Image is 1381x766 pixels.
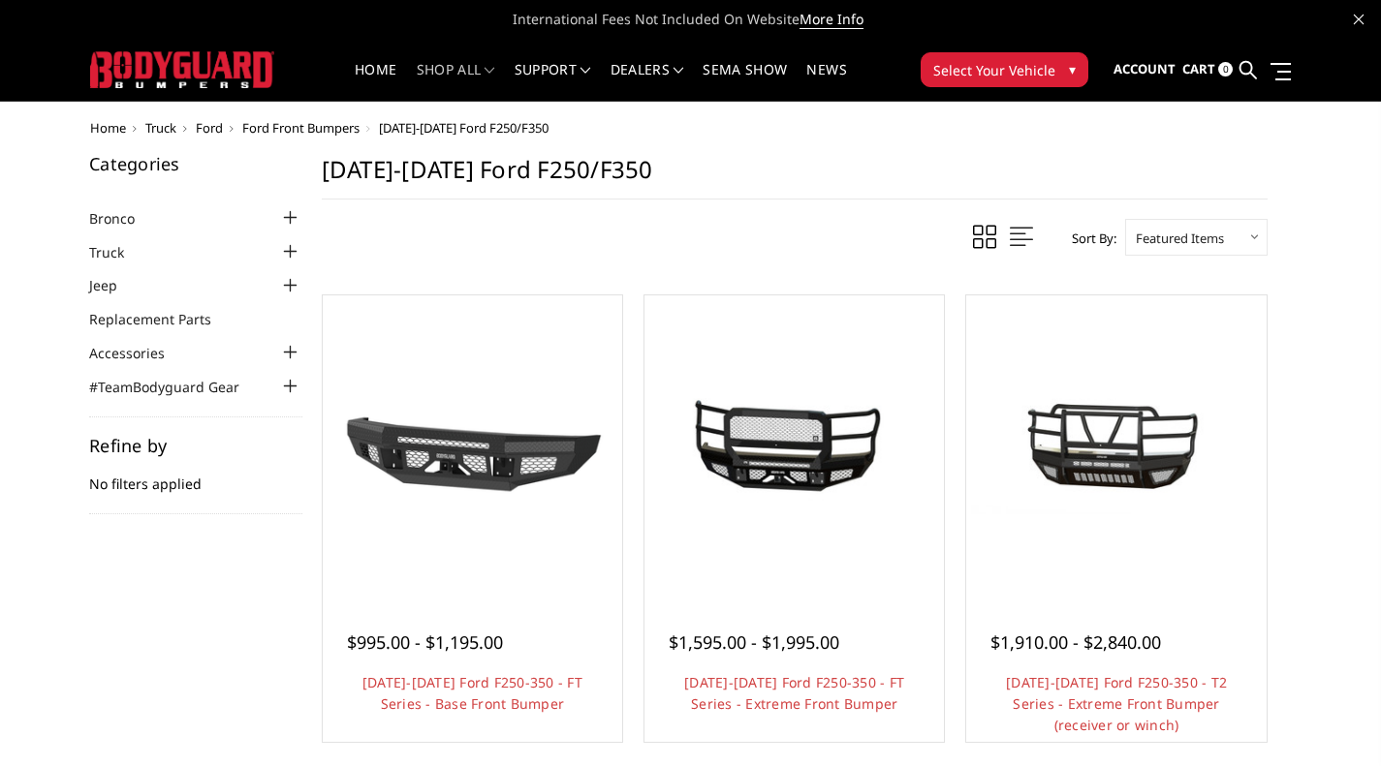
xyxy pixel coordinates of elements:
span: ▾ [1069,59,1076,79]
a: [DATE]-[DATE] Ford F250-350 - FT Series - Extreme Front Bumper [684,673,904,713]
span: $1,595.00 - $1,995.00 [669,630,839,654]
label: Sort By: [1061,224,1116,253]
a: shop all [417,63,495,101]
h5: Categories [89,155,302,172]
a: Bronco [89,208,159,229]
a: Home [355,63,396,101]
span: [DATE]-[DATE] Ford F250/F350 [379,119,549,137]
a: Ford [196,119,223,137]
a: #TeamBodyguard Gear [89,377,264,397]
a: More Info [800,10,863,29]
a: SEMA Show [703,63,787,101]
a: [DATE]-[DATE] Ford F250-350 - FT Series - Base Front Bumper [362,673,582,713]
a: Truck [145,119,176,137]
a: Ford Front Bumpers [242,119,360,137]
a: News [806,63,846,101]
img: BODYGUARD BUMPERS [90,51,274,87]
a: Replacement Parts [89,309,235,329]
span: $1,910.00 - $2,840.00 [990,630,1161,654]
a: Cart 0 [1182,44,1233,96]
a: 2017-2022 Ford F250-350 - FT Series - Base Front Bumper [328,300,617,590]
span: $995.00 - $1,195.00 [347,630,503,654]
h1: [DATE]-[DATE] Ford F250/F350 [322,155,1268,199]
a: Truck [89,242,148,262]
a: Account [1114,44,1176,96]
a: 2017-2022 Ford F250-350 - FT Series - Extreme Front Bumper 2017-2022 Ford F250-350 - FT Series - ... [649,300,939,590]
img: 2017-2022 Ford F250-350 - FT Series - Base Front Bumper [328,363,617,526]
a: [DATE]-[DATE] Ford F250-350 - T2 Series - Extreme Front Bumper (receiver or winch) [1006,673,1227,734]
span: 0 [1218,62,1233,77]
a: Accessories [89,343,189,363]
span: Select Your Vehicle [933,60,1055,80]
div: No filters applied [89,437,302,514]
a: Dealers [611,63,684,101]
span: Account [1114,60,1176,77]
a: 2017-2022 Ford F250-350 - T2 Series - Extreme Front Bumper (receiver or winch) 2017-2022 Ford F25... [971,300,1261,590]
span: Cart [1182,60,1215,77]
a: Support [515,63,591,101]
a: Jeep [89,275,141,295]
a: Home [90,119,126,137]
h5: Refine by [89,437,302,454]
button: Select Your Vehicle [921,52,1088,87]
